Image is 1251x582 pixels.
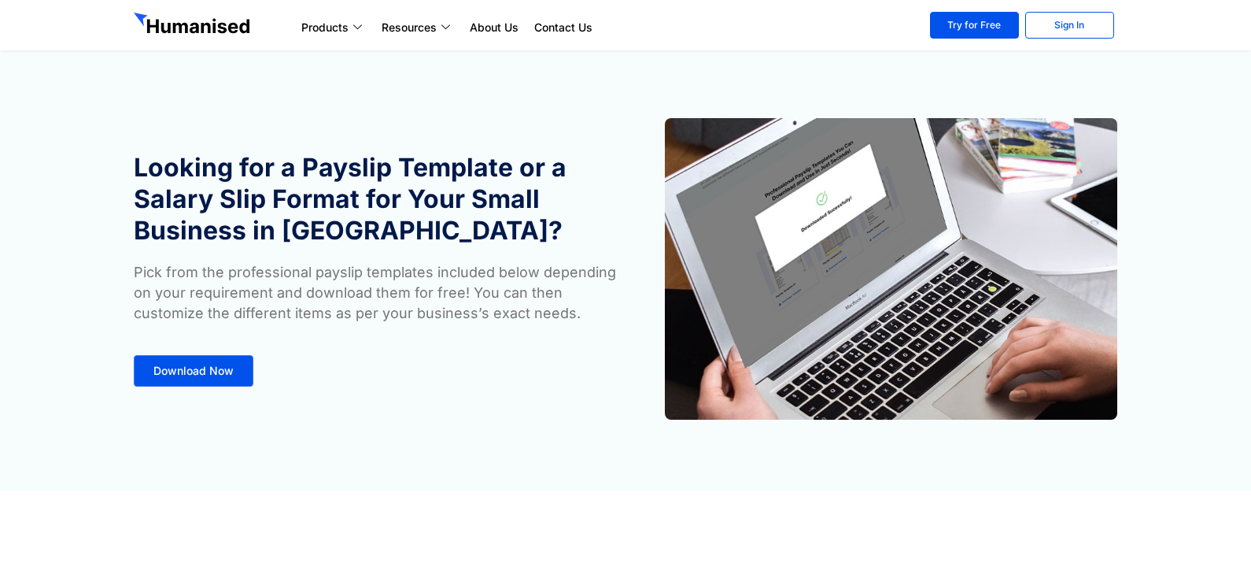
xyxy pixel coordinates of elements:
[930,12,1019,39] a: Try for Free
[134,355,253,387] a: Download Now
[293,18,374,37] a: Products
[134,262,618,324] p: Pick from the professional payslip templates included below depending on your requirement and dow...
[374,18,462,37] a: Resources
[153,365,234,376] span: Download Now
[134,152,618,247] h1: Looking for a Payslip Template or a Salary Slip Format for Your Small Business in [GEOGRAPHIC_DATA]?
[462,18,526,37] a: About Us
[1025,12,1114,39] a: Sign In
[134,13,253,38] img: GetHumanised Logo
[526,18,600,37] a: Contact Us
